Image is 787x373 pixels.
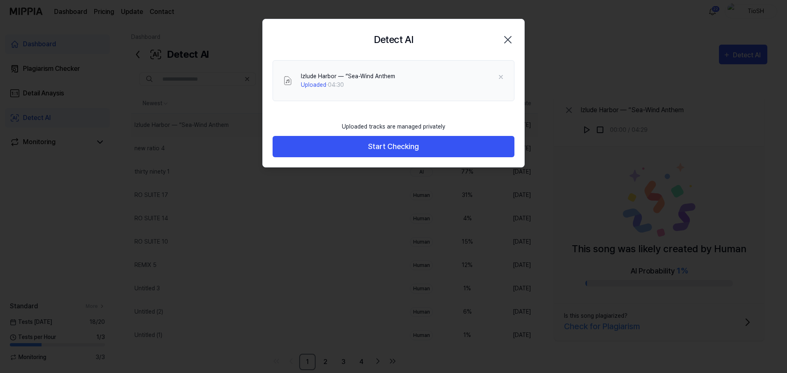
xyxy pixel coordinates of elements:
h2: Detect AI [374,32,414,47]
span: Uploaded [301,81,326,88]
button: Start Checking [273,136,514,158]
img: File Select [283,76,293,86]
div: Izlude Harbor — “Sea-Wind Anthem [301,72,395,81]
div: Uploaded tracks are managed privately [337,118,450,136]
div: · 04:30 [301,81,395,89]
